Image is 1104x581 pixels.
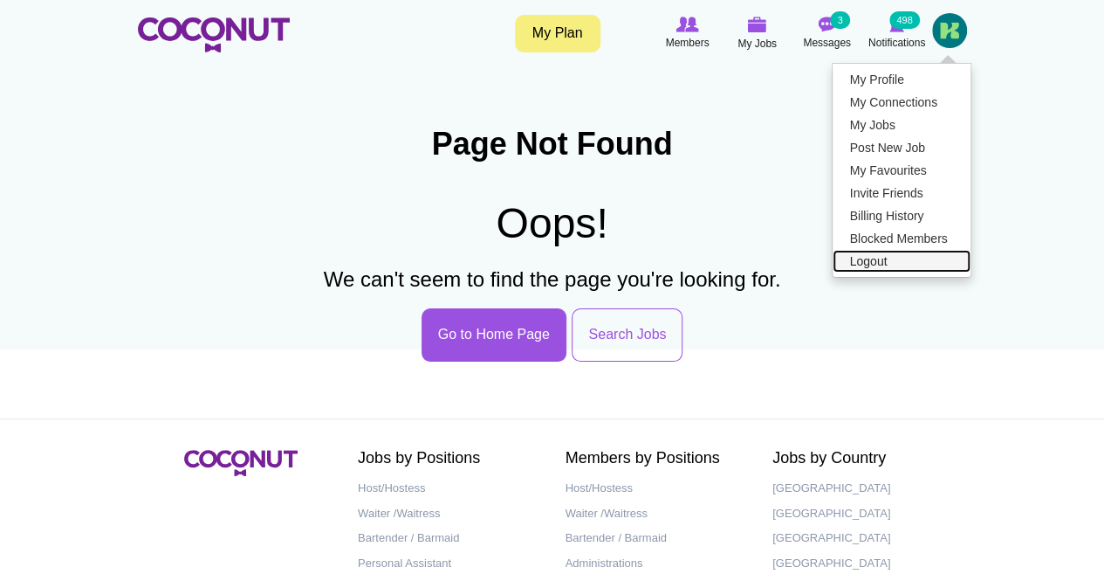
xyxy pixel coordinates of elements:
a: Billing History [833,204,970,227]
img: Notifications [889,17,904,32]
img: Messages [819,17,836,32]
span: Members [665,34,709,52]
h2: Jobs by Country [772,450,954,467]
a: Bartender / Barmaid [566,526,747,551]
h2: Oops! [138,197,967,251]
a: Blocked Members [833,227,970,250]
span: Notifications [868,34,925,52]
a: My Jobs [833,114,970,136]
a: Messages Messages 3 [792,13,862,53]
span: My Jobs [737,35,777,52]
a: My Connections [833,91,970,114]
a: My Jobs My Jobs [723,13,792,54]
a: Host/Hostess [358,476,539,501]
a: Invite Friends [833,182,970,204]
img: Home [138,17,290,52]
a: Browse Members Members [653,13,723,53]
a: Notifications Notifications 498 [862,13,932,53]
a: My Plan [515,15,600,52]
img: Browse Members [675,17,698,32]
a: Waiter /Waitress [566,501,747,527]
a: [GEOGRAPHIC_DATA] [772,526,954,551]
a: Host/Hostess [566,476,747,501]
h2: Members by Positions [566,450,747,467]
a: Bartender / Barmaid [358,526,539,551]
h2: Jobs by Positions [358,450,539,467]
small: 498 [889,11,919,29]
a: Waiter /Waitress [358,501,539,527]
img: My Jobs [748,17,767,32]
a: My Favourites [833,159,970,182]
a: Administrations [566,551,747,577]
a: My Profile [833,68,970,91]
h1: Page Not Found [138,127,967,162]
small: 3 [830,11,849,29]
a: Search Jobs [572,308,682,362]
a: Personal Assistant [358,551,539,577]
a: [GEOGRAPHIC_DATA] [772,476,954,501]
a: [GEOGRAPHIC_DATA] [772,501,954,527]
img: Coconut [184,450,298,476]
a: Go to Home Page [422,308,566,362]
a: Post New Job [833,136,970,159]
a: [GEOGRAPHIC_DATA] [772,551,954,577]
a: Logout [833,250,970,273]
span: Messages [803,34,851,52]
h3: We can't seem to find the page you're looking for. [138,268,967,291]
